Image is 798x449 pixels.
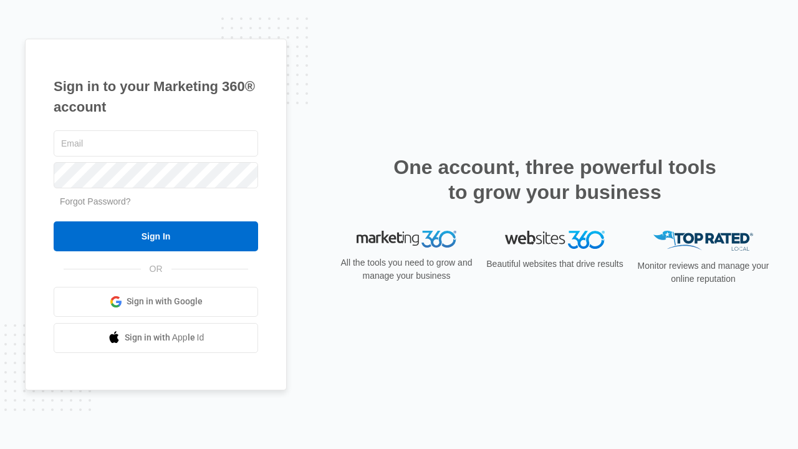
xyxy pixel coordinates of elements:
[125,331,204,344] span: Sign in with Apple Id
[141,263,171,276] span: OR
[54,130,258,157] input: Email
[54,221,258,251] input: Sign In
[54,76,258,117] h1: Sign in to your Marketing 360® account
[357,231,456,248] img: Marketing 360
[127,295,203,308] span: Sign in with Google
[54,287,258,317] a: Sign in with Google
[337,256,476,282] p: All the tools you need to grow and manage your business
[653,231,753,251] img: Top Rated Local
[633,259,773,286] p: Monitor reviews and manage your online reputation
[505,231,605,249] img: Websites 360
[390,155,720,205] h2: One account, three powerful tools to grow your business
[485,258,625,271] p: Beautiful websites that drive results
[54,323,258,353] a: Sign in with Apple Id
[60,196,131,206] a: Forgot Password?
